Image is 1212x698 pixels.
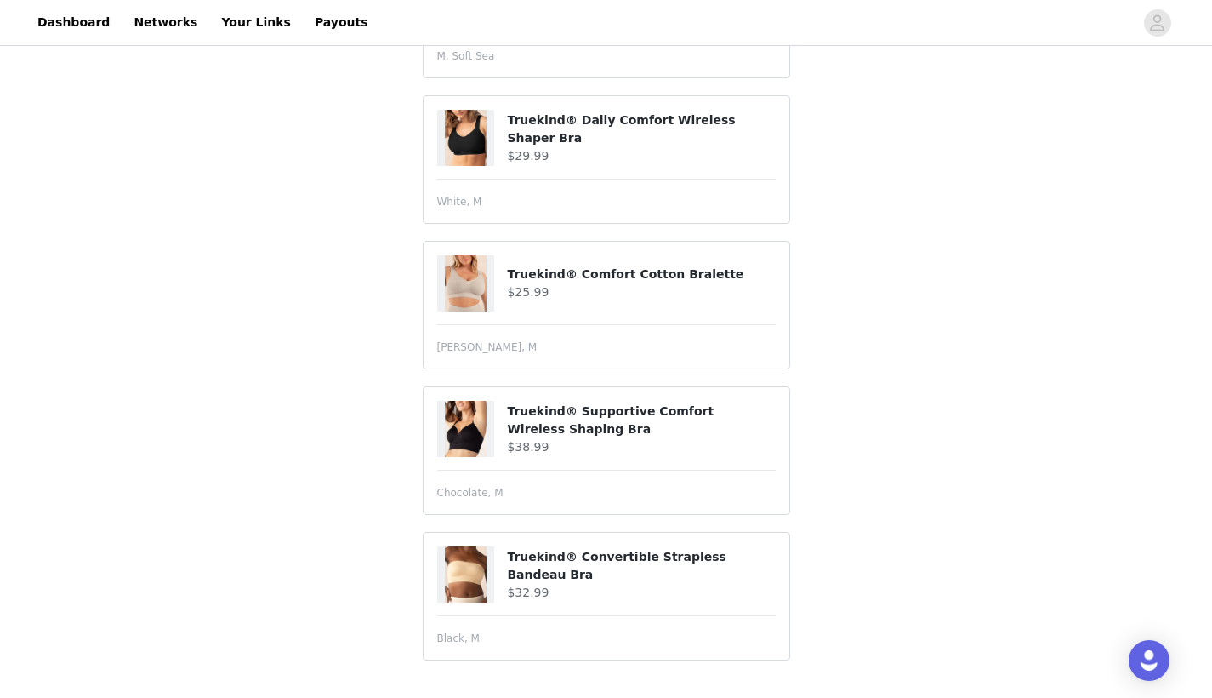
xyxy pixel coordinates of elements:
[507,584,775,602] h4: $32.99
[507,112,775,147] h4: Truekind® Daily Comfort Wireless Shaper Bra
[437,485,504,501] span: Chocolate, M
[445,255,487,312] img: Truekind® Comfort Cotton Bralette
[437,194,482,209] span: White, M
[507,403,775,438] h4: Truekind® Supportive Comfort Wireless Shaping Bra
[507,147,775,165] h4: $29.99
[211,3,301,42] a: Your Links
[445,110,487,166] img: Truekind® Daily Comfort Wireless Shaper Bra
[507,548,775,584] h4: Truekind® Convertible Strapless Bandeau Bra
[445,401,487,457] img: Truekind® Supportive Comfort Wireless Shaping Bra
[123,3,208,42] a: Networks
[507,438,775,456] h4: $38.99
[437,631,480,646] span: Black, M
[1129,640,1169,681] div: Open Intercom Messenger
[304,3,378,42] a: Payouts
[437,340,538,355] span: [PERSON_NAME], M
[445,546,487,603] img: Truekind® Convertible Strapless Bandeau Bra
[437,49,495,64] span: M, Soft Sea
[1149,9,1165,37] div: avatar
[507,283,775,301] h4: $25.99
[27,3,120,42] a: Dashboard
[507,266,775,283] h4: Truekind® Comfort Cotton Bralette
